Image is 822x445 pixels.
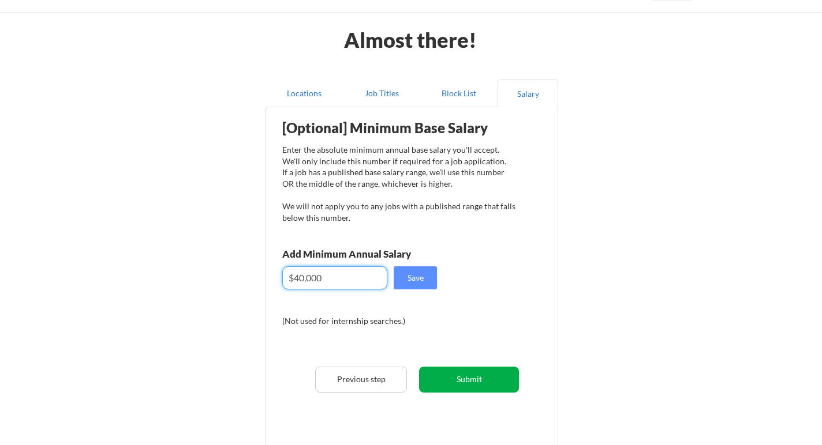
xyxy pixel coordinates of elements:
[343,80,420,107] button: Job Titles
[419,367,519,393] button: Submit
[282,315,439,327] div: (Not used for internship searches.)
[315,367,407,393] button: Previous step
[282,144,515,223] div: Enter the absolute minimum annual base salary you'll accept. We'll only include this number if re...
[282,249,462,259] div: Add Minimum Annual Salary
[498,80,558,107] button: Salary
[282,266,387,289] input: E.g. $100,000
[330,29,491,50] div: Almost there!
[282,121,515,135] div: [Optional] Minimum Base Salary
[394,266,437,289] button: Save
[420,80,498,107] button: Block List
[266,80,343,107] button: Locations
